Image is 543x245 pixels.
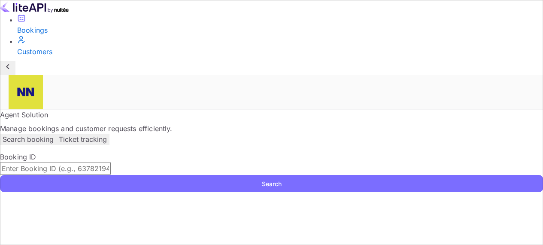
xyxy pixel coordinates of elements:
p: Ticket tracking [59,134,107,144]
div: Bookings [17,25,543,35]
a: Customers [17,35,543,57]
div: Customers [17,46,543,57]
img: N/A N/A [9,75,43,109]
p: Search booking [3,134,54,144]
a: Bookings [17,14,543,35]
